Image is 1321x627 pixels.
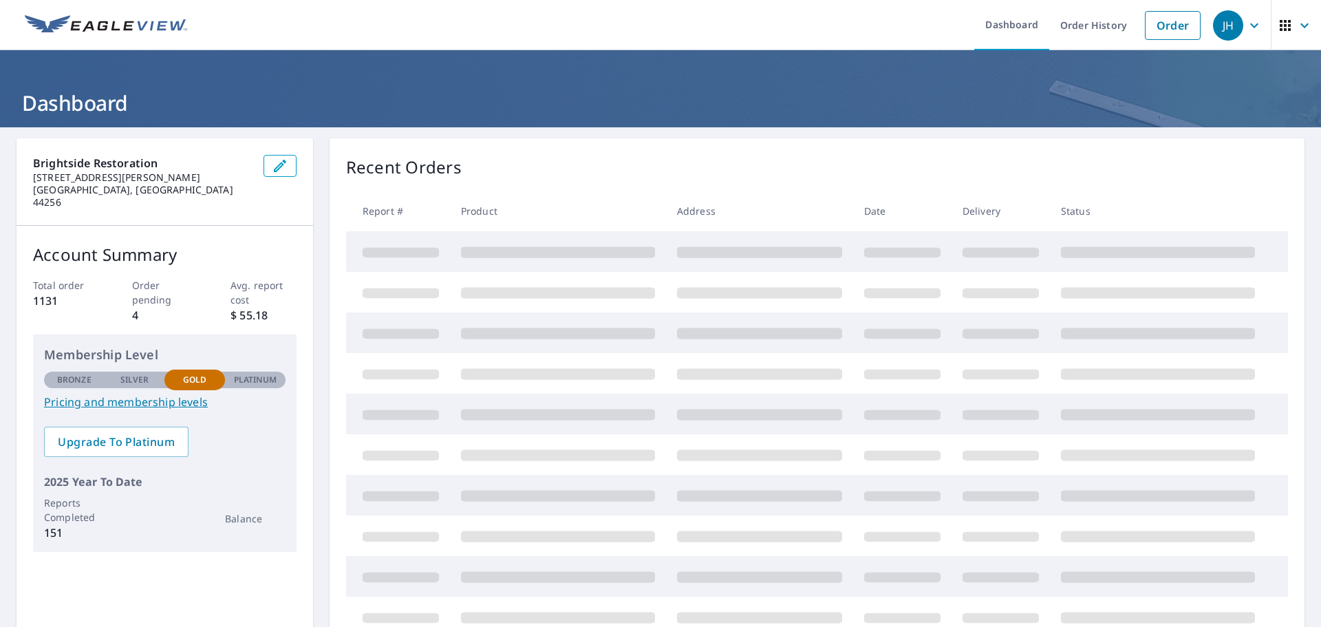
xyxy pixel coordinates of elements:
[346,191,450,231] th: Report #
[44,496,105,524] p: Reports Completed
[25,15,187,36] img: EV Logo
[44,474,286,490] p: 2025 Year To Date
[33,293,99,309] p: 1131
[33,278,99,293] p: Total order
[44,346,286,364] p: Membership Level
[55,434,178,449] span: Upgrade To Platinum
[952,191,1050,231] th: Delivery
[853,191,952,231] th: Date
[57,374,92,386] p: Bronze
[450,191,666,231] th: Product
[132,278,198,307] p: Order pending
[230,307,297,323] p: $ 55.18
[346,155,462,180] p: Recent Orders
[44,394,286,410] a: Pricing and membership levels
[234,374,277,386] p: Platinum
[33,242,297,267] p: Account Summary
[33,171,253,184] p: [STREET_ADDRESS][PERSON_NAME]
[666,191,853,231] th: Address
[225,511,286,526] p: Balance
[1050,191,1266,231] th: Status
[33,155,253,171] p: Brightside Restoration
[183,374,206,386] p: Gold
[44,524,105,541] p: 151
[33,184,253,209] p: [GEOGRAPHIC_DATA], [GEOGRAPHIC_DATA] 44256
[1145,11,1201,40] a: Order
[230,278,297,307] p: Avg. report cost
[44,427,189,457] a: Upgrade To Platinum
[17,89,1304,117] h1: Dashboard
[120,374,149,386] p: Silver
[1213,10,1243,41] div: JH
[132,307,198,323] p: 4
